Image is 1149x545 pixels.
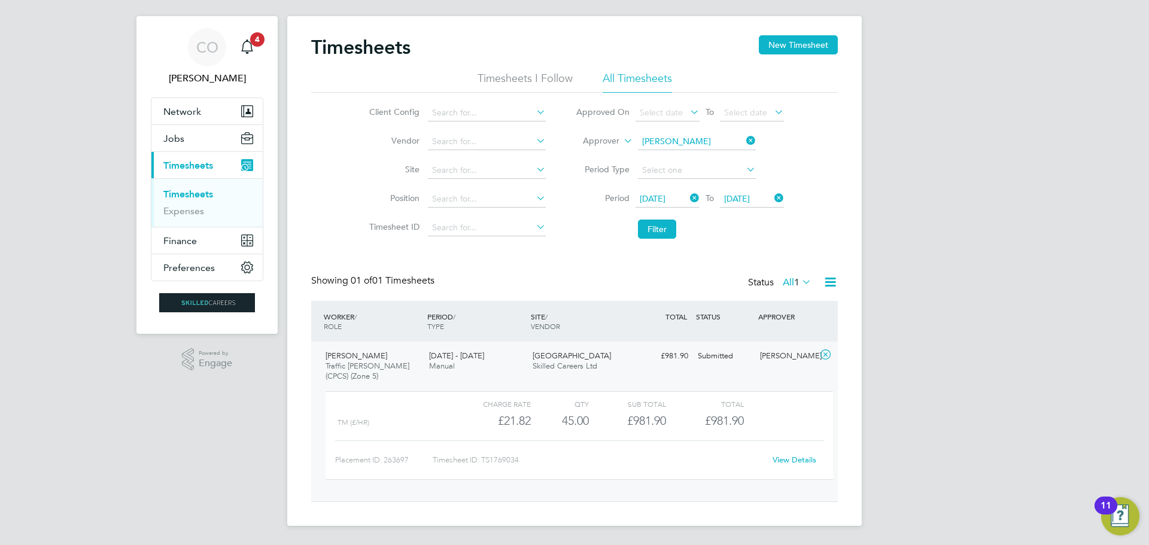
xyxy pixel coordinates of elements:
[151,98,263,124] button: Network
[351,275,434,287] span: 01 Timesheets
[354,312,357,321] span: /
[163,188,213,200] a: Timesheets
[531,411,589,431] div: 45.00
[163,160,213,171] span: Timesheets
[631,346,693,366] div: £981.90
[366,106,420,117] label: Client Config
[702,104,718,120] span: To
[759,35,838,54] button: New Timesheet
[531,321,560,331] span: VENDOR
[665,312,687,321] span: TOTAL
[163,106,201,117] span: Network
[159,293,255,312] img: skilledcareers-logo-retina.png
[428,220,546,236] input: Search for...
[666,397,743,411] div: Total
[640,107,683,118] span: Select date
[693,306,755,327] div: STATUS
[163,133,184,144] span: Jobs
[427,321,444,331] span: TYPE
[589,397,666,411] div: Sub Total
[638,220,676,239] button: Filter
[773,455,816,465] a: View Details
[640,193,665,204] span: [DATE]
[693,346,755,366] div: Submitted
[366,135,420,146] label: Vendor
[151,28,263,86] a: CO[PERSON_NAME]
[429,351,484,361] span: [DATE] - [DATE]
[326,361,409,381] span: Traffic [PERSON_NAME] (CPCS) (Zone 5)
[311,275,437,287] div: Showing
[453,312,455,321] span: /
[531,397,589,411] div: QTY
[196,39,218,55] span: CO
[199,358,232,369] span: Engage
[424,306,528,337] div: PERIOD
[454,411,531,431] div: £21.82
[351,275,372,287] span: 01 of
[705,413,744,428] span: £981.90
[454,397,531,411] div: Charge rate
[566,135,619,147] label: Approver
[783,276,811,288] label: All
[428,133,546,150] input: Search for...
[589,411,666,431] div: £981.90
[338,418,369,427] span: TM (£/HR)
[755,306,817,327] div: APPROVER
[321,306,424,337] div: WORKER
[545,312,548,321] span: /
[199,348,232,358] span: Powered by
[366,164,420,175] label: Site
[702,190,718,206] span: To
[311,35,411,59] h2: Timesheets
[163,205,204,217] a: Expenses
[794,276,800,288] span: 1
[1101,497,1139,535] button: Open Resource Center, 11 new notifications
[151,71,263,86] span: Ciara O'Connell
[335,450,433,470] div: Placement ID: 263697
[1101,506,1111,521] div: 11
[638,133,756,150] input: Search for...
[724,193,750,204] span: [DATE]
[151,125,263,151] button: Jobs
[576,106,630,117] label: Approved On
[576,164,630,175] label: Period Type
[136,16,278,334] nav: Main navigation
[724,107,767,118] span: Select date
[638,162,756,179] input: Select one
[151,293,263,312] a: Go to home page
[576,193,630,203] label: Period
[533,351,611,361] span: [GEOGRAPHIC_DATA]
[235,28,259,66] a: 4
[326,351,387,361] span: [PERSON_NAME]
[151,178,263,227] div: Timesheets
[429,361,455,371] span: Manual
[528,306,631,337] div: SITE
[366,221,420,232] label: Timesheet ID
[428,105,546,121] input: Search for...
[428,162,546,179] input: Search for...
[151,152,263,178] button: Timesheets
[182,348,233,371] a: Powered byEngage
[478,71,573,93] li: Timesheets I Follow
[151,254,263,281] button: Preferences
[428,191,546,208] input: Search for...
[366,193,420,203] label: Position
[250,32,265,47] span: 4
[151,227,263,254] button: Finance
[163,235,197,246] span: Finance
[433,450,765,470] div: Timesheet ID: TS1769034
[324,321,342,331] span: ROLE
[748,275,814,291] div: Status
[533,361,597,371] span: Skilled Careers Ltd
[755,346,817,366] div: [PERSON_NAME]
[603,71,672,93] li: All Timesheets
[163,262,215,273] span: Preferences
